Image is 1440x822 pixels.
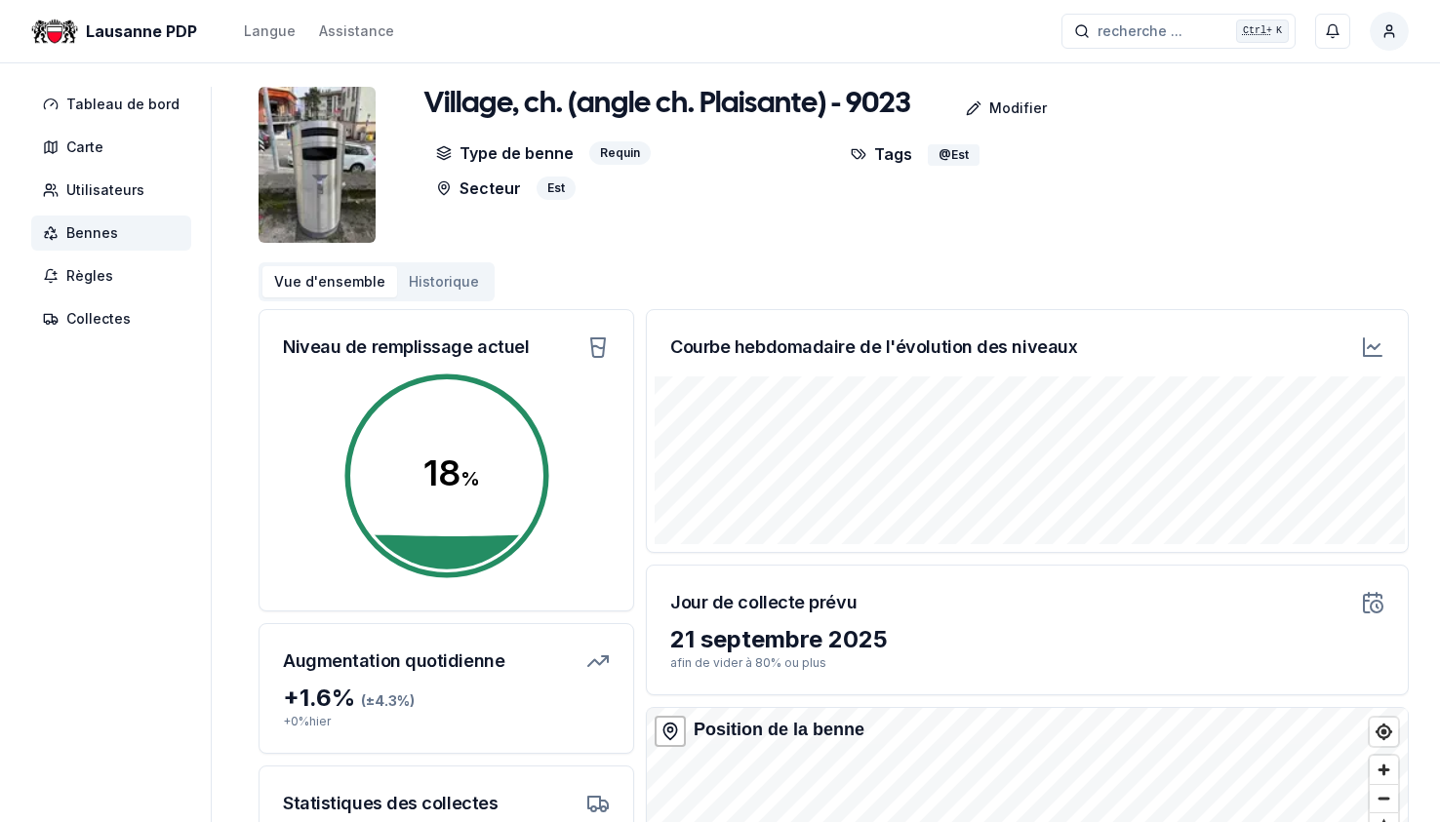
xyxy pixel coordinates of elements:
[244,20,296,43] button: Langue
[589,141,651,165] div: Requin
[262,266,397,297] button: Vue d'ensemble
[397,266,491,297] button: Historique
[259,87,376,243] img: bin Image
[66,309,131,329] span: Collectes
[31,20,205,43] a: Lausanne PDP
[361,692,415,709] span: (± 4.3 %)
[31,8,78,55] img: Lausanne PDP Logo
[283,647,504,675] h3: Augmentation quotidienne
[31,173,199,208] a: Utilisateurs
[694,716,864,743] div: Position de la benne
[283,790,498,817] h3: Statistiques des collectes
[928,144,980,166] div: @Est
[1370,718,1398,746] button: Find my location
[424,87,911,122] h1: Village, ch. (angle ch. Plaisante) - 9023
[66,223,118,243] span: Bennes
[989,98,1047,118] p: Modifier
[537,176,576,200] div: Est
[66,137,103,157] span: Carte
[283,714,610,729] p: + 0 % hier
[1061,14,1296,49] button: recherche ...Ctrl+K
[66,266,113,286] span: Règles
[31,301,199,336] a: Collectes
[1370,785,1398,812] span: Zoom out
[1370,784,1398,812] button: Zoom out
[670,624,1384,655] div: 21 septembre 2025
[436,176,521,200] p: Secteur
[1098,21,1182,41] span: recherche ...
[244,21,296,41] div: Langue
[851,141,912,166] p: Tags
[283,333,529,361] h3: Niveau de remplissage actuel
[670,333,1077,361] h3: Courbe hebdomadaire de l'évolution des niveaux
[66,95,180,114] span: Tableau de bord
[31,130,199,165] a: Carte
[86,20,197,43] span: Lausanne PDP
[1370,756,1398,784] button: Zoom in
[670,589,857,616] h3: Jour de collecte prévu
[31,258,199,294] a: Règles
[319,20,394,43] a: Assistance
[283,683,610,714] div: + 1.6 %
[670,655,1384,671] p: afin de vider à 80% ou plus
[31,87,199,122] a: Tableau de bord
[31,215,199,251] a: Bennes
[66,180,144,200] span: Utilisateurs
[436,141,574,165] p: Type de benne
[911,89,1062,128] a: Modifier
